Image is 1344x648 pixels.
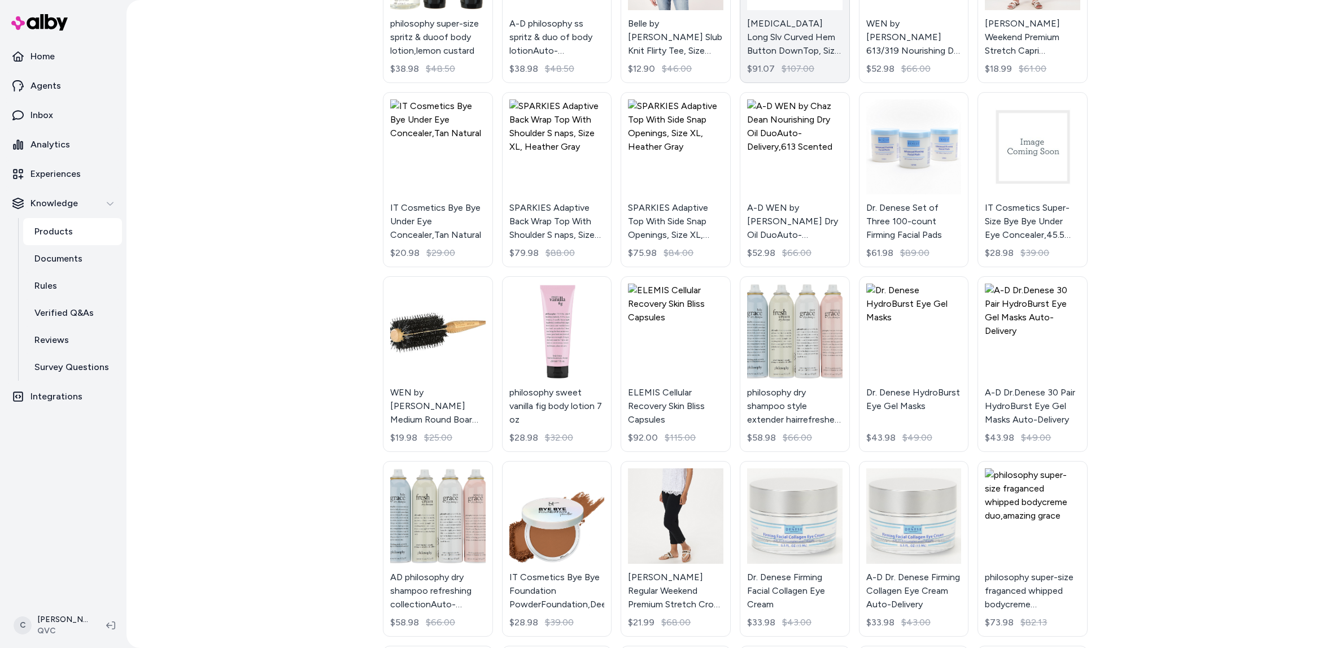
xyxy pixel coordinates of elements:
a: Home [5,43,122,70]
a: Dr. Denese Set of Three 100-count Firming Facial PadsDr. Denese Set of Three 100-count Firming Fa... [859,92,969,268]
p: Verified Q&As [34,306,94,320]
a: SPARKIES Adaptive Back Wrap Top With Shoulder S naps, Size XL, Heather GraySPARKIES Adaptive Back... [502,92,612,268]
p: Documents [34,252,82,266]
a: Rules [23,272,122,299]
a: Dr. Denese HydroBurst Eye Gel MasksDr. Denese HydroBurst Eye Gel Masks$43.98$49.00 [859,276,969,452]
p: Integrations [30,390,82,403]
a: Susan Graver Regular Weekend Premium Stretch Crop Pants, Size Medium, Black[PERSON_NAME] Regular ... [621,461,731,637]
a: Reviews [23,327,122,354]
p: Products [34,225,73,238]
a: Survey Questions [23,354,122,381]
a: Experiences [5,160,122,188]
p: Knowledge [30,197,78,210]
button: Knowledge [5,190,122,217]
p: Survey Questions [34,360,109,374]
a: A-D Dr.Denese 30 Pair HydroBurst Eye Gel Masks Auto-DeliveryA-D Dr.Denese 30 Pair HydroBurst Eye ... [978,276,1088,452]
a: A-D Dr. Denese Firming Collagen Eye Cream Auto-DeliveryA-D Dr. Denese Firming Collagen Eye Cream ... [859,461,969,637]
span: C [14,616,32,634]
a: philosophy super-size fraganced whipped bodycreme duo,amazing gracephilosophy super-size fragance... [978,461,1088,637]
p: Analytics [30,138,70,151]
a: Documents [23,245,122,272]
p: [PERSON_NAME] [37,614,88,625]
a: philosophy dry shampoo style extender hairrefresher 4pcphilosophy dry shampoo style extender hair... [740,276,850,452]
a: Dr. Denese Firming Facial Collagen Eye CreamDr. Denese Firming Facial Collagen Eye Cream$33.98$43.00 [740,461,850,637]
p: Home [30,50,55,63]
a: Inbox [5,102,122,129]
p: Experiences [30,167,81,181]
a: IT Cosmetics Bye Bye Foundation PowderFoundation,DeepIT Cosmetics Bye Bye Foundation PowderFounda... [502,461,612,637]
a: Verified Q&As [23,299,122,327]
a: IT Cosmetics Bye Bye Under Eye Concealer,Tan NaturalIT Cosmetics Bye Bye Under Eye Concealer,Tan ... [383,92,493,268]
p: Rules [34,279,57,293]
p: Agents [30,79,61,93]
a: Integrations [5,383,122,410]
img: alby Logo [11,14,68,31]
a: A-D WEN by Chaz Dean Nourishing Dry Oil DuoAuto-Delivery,613 ScentedA-D WEN by [PERSON_NAME] Dry ... [740,92,850,268]
a: AD philosophy dry shampoo refreshing collectionAuto-DeliveryAD philosophy dry shampoo refreshing ... [383,461,493,637]
p: Reviews [34,333,69,347]
button: C[PERSON_NAME]QVC [7,607,97,643]
a: WEN by Chaz Dean Medium Round Boar Bristle Brus hWEN by [PERSON_NAME] Medium Round Boar Bristle B... [383,276,493,452]
span: QVC [37,625,88,637]
a: IT Cosmetics Super-Size Bye Bye Under Eye Concealer,45.5 Deep EbonyIT Cosmetics Super-Size Bye By... [978,92,1088,268]
a: philosophy sweet vanilla fig body lotion 7 ozphilosophy sweet vanilla fig body lotion 7 oz$28.98$... [502,276,612,452]
a: ELEMIS Cellular Recovery Skin Bliss CapsulesELEMIS Cellular Recovery Skin Bliss Capsules$92.00$11... [621,276,731,452]
p: Inbox [30,108,53,122]
a: Products [23,218,122,245]
a: Agents [5,72,122,99]
a: Analytics [5,131,122,158]
a: SPARKIES Adaptive Top With Side Snap Openings, Size XL, Heather GraySPARKIES Adaptive Top With Si... [621,92,731,268]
